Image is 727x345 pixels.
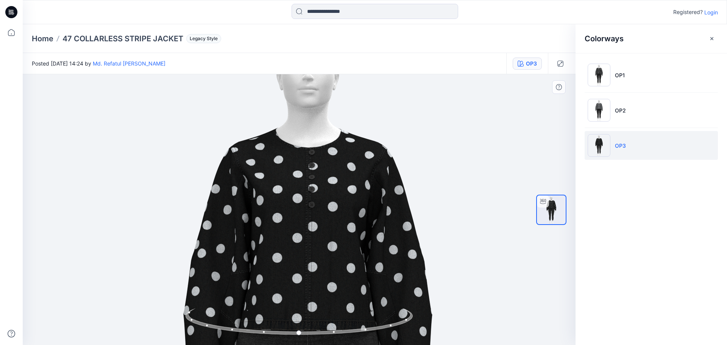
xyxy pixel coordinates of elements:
img: OP1 [588,64,610,86]
button: Legacy Style [183,33,221,44]
p: Login [704,8,718,16]
p: OP2 [615,106,626,114]
span: Posted [DATE] 14:24 by [32,59,165,67]
img: OP3 [588,134,610,157]
p: OP1 [615,71,625,79]
button: OP3 [513,58,542,70]
a: Md. Refatul [PERSON_NAME] [93,60,165,67]
img: turntable-20-08-2025-08:28:20 [537,195,566,224]
p: Registered? [673,8,703,17]
a: Home [32,33,53,44]
span: Legacy Style [186,34,221,43]
p: 47 COLLARLESS STRIPE JACKET [62,33,183,44]
img: OP2 [588,99,610,122]
h2: Colorways [585,34,624,43]
div: OP3 [526,59,537,68]
p: OP3 [615,142,626,150]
